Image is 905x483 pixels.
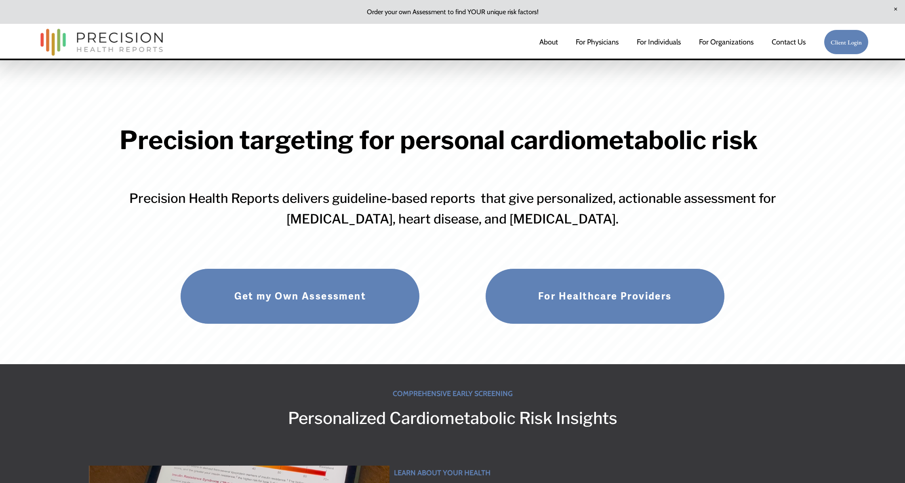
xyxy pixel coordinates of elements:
[485,268,725,324] a: For Healthcare Providers
[637,34,681,50] a: For Individuals
[699,34,753,50] a: folder dropdown
[824,30,869,55] a: Client Login
[393,389,513,398] strong: COMPREHENSIVE EARLY SCREENING
[394,468,490,477] strong: LEARN ABOUT YOUR HEALTH
[576,34,619,50] a: For Physicians
[36,25,167,59] img: Precision Health Reports
[180,268,420,324] a: Get my Own Assessment
[120,188,786,229] h3: Precision Health Reports delivers guideline-based reports that give personalized, actionable asse...
[539,34,558,50] a: About
[699,35,753,49] span: For Organizations
[772,34,806,50] a: Contact Us
[120,125,758,155] strong: Precision targeting for personal cardiometabolic risk
[89,405,816,431] h2: Personalized Cardiometabolic Risk Insights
